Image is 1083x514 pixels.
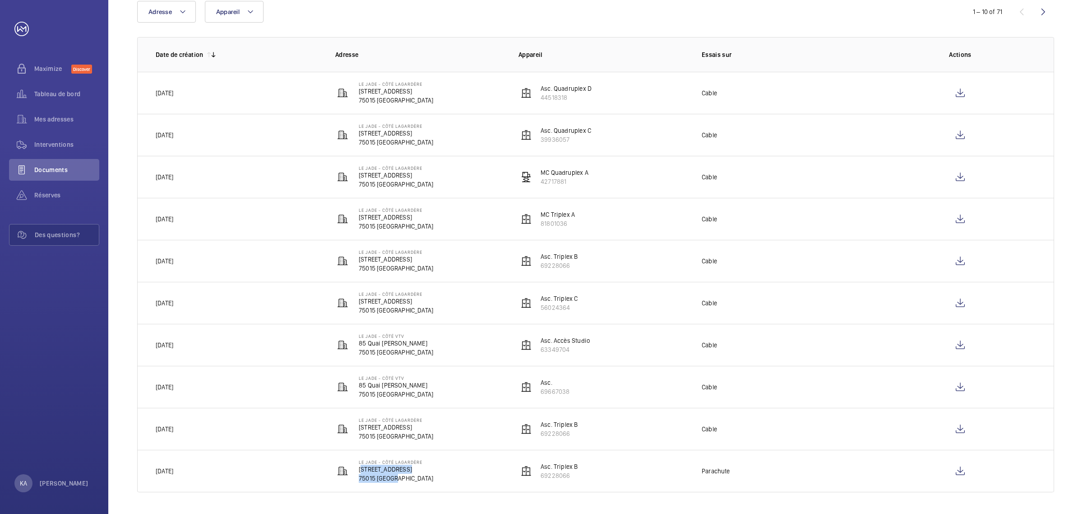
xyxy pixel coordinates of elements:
span: Des questions? [35,230,99,239]
p: 69667038 [541,387,569,396]
span: Discover [71,65,92,74]
p: [DATE] [156,467,173,476]
span: Mes adresses [34,115,99,124]
p: Asc. Triplex C [541,294,578,303]
p: 42717881 [541,177,588,186]
p: Cable [702,257,717,266]
p: [DATE] [156,257,173,266]
p: 75015 [GEOGRAPHIC_DATA] [359,96,433,105]
p: Le Jade - côté VTV [359,333,433,339]
p: [PERSON_NAME] [40,479,88,488]
p: 75015 [GEOGRAPHIC_DATA] [359,474,433,483]
p: Le Jade - côté Lagardère [359,291,433,297]
p: [STREET_ADDRESS] [359,129,433,138]
p: 81801036 [541,219,575,228]
img: elevator.svg [521,424,532,435]
p: Asc. [541,378,569,387]
p: 75015 [GEOGRAPHIC_DATA] [359,222,433,231]
img: elevator.svg [521,298,532,308]
p: Cable [702,131,717,140]
p: Cable [702,425,717,434]
span: Documents [34,165,99,174]
p: [DATE] [156,341,173,350]
p: Asc. Triplex B [541,462,578,471]
img: elevator.svg [521,214,532,224]
p: [DATE] [156,299,173,308]
p: [DATE] [156,131,173,140]
p: Asc. Triplex B [541,252,578,261]
p: Le Jade - côté Lagardère [359,81,433,87]
span: Interventions [34,140,99,149]
p: [STREET_ADDRESS] [359,465,433,474]
p: 44518318 [541,93,592,102]
p: Date de création [156,50,204,59]
p: Le Jade - côté Lagardère [359,123,433,129]
p: [STREET_ADDRESS] [359,297,433,306]
p: Le Jade - côté Lagardère [359,417,433,423]
p: [STREET_ADDRESS] [359,87,433,96]
p: Asc. Quadruplex C [541,126,591,135]
p: 39936057 [541,135,591,144]
span: Tableau de bord [34,89,99,98]
span: Maximize [34,64,71,73]
p: 75015 [GEOGRAPHIC_DATA] [359,264,433,273]
p: [DATE] [156,215,173,224]
p: [DATE] [156,383,173,392]
p: Actions [885,50,1036,59]
span: Réserves [34,191,99,200]
p: 75015 [GEOGRAPHIC_DATA] [359,138,433,147]
p: 75015 [GEOGRAPHIC_DATA] [359,348,433,357]
p: Asc. Quadruplex D [541,84,592,93]
p: Parachute [702,467,730,476]
p: Le Jade - côté Lagardère [359,165,433,171]
p: [STREET_ADDRESS] [359,423,433,432]
img: elevator.svg [521,88,532,98]
p: 69228066 [541,429,578,438]
p: 85 Quai [PERSON_NAME] [359,381,433,390]
img: elevator.svg [521,340,532,350]
p: [DATE] [156,173,173,182]
p: MC Quadruplex A [541,168,588,177]
img: elevator.svg [521,382,532,393]
button: Adresse [137,1,196,23]
p: [STREET_ADDRESS] [359,255,433,264]
p: Adresse [335,50,504,59]
p: KA [20,479,27,488]
p: Le Jade - côté VTV [359,375,433,381]
p: Cable [702,173,717,182]
span: Adresse [148,8,172,15]
p: Appareil [518,50,687,59]
img: elevator.svg [521,466,532,477]
span: Appareil [216,8,240,15]
p: Cable [702,299,717,308]
img: elevator.svg [521,256,532,266]
img: elevator.svg [521,130,532,140]
p: Le Jade - côté Lagardère [359,459,433,465]
p: 69228066 [541,261,578,270]
p: 75015 [GEOGRAPHIC_DATA] [359,306,433,315]
p: [STREET_ADDRESS] [359,171,433,180]
div: 1 – 10 of 71 [973,7,1002,16]
img: freight_elevator.svg [521,172,532,182]
p: Cable [702,89,717,98]
p: Cable [702,383,717,392]
p: Essais sur [702,50,870,59]
p: Le Jade - côté Lagardère [359,207,433,213]
p: Asc. Accès Studio [541,336,590,345]
p: Cable [702,341,717,350]
p: [DATE] [156,425,173,434]
p: 85 Quai [PERSON_NAME] [359,339,433,348]
p: 69228066 [541,471,578,480]
p: Asc. Triplex B [541,420,578,429]
p: 75015 [GEOGRAPHIC_DATA] [359,432,433,441]
p: 63349704 [541,345,590,354]
p: 56024364 [541,303,578,312]
p: Le Jade - côté Lagardère [359,249,433,255]
button: Appareil [205,1,264,23]
p: 75015 [GEOGRAPHIC_DATA] [359,390,433,399]
p: MC Triplex A [541,210,575,219]
p: [STREET_ADDRESS] [359,213,433,222]
p: 75015 [GEOGRAPHIC_DATA] [359,180,433,189]
p: [DATE] [156,89,173,98]
p: Cable [702,215,717,224]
